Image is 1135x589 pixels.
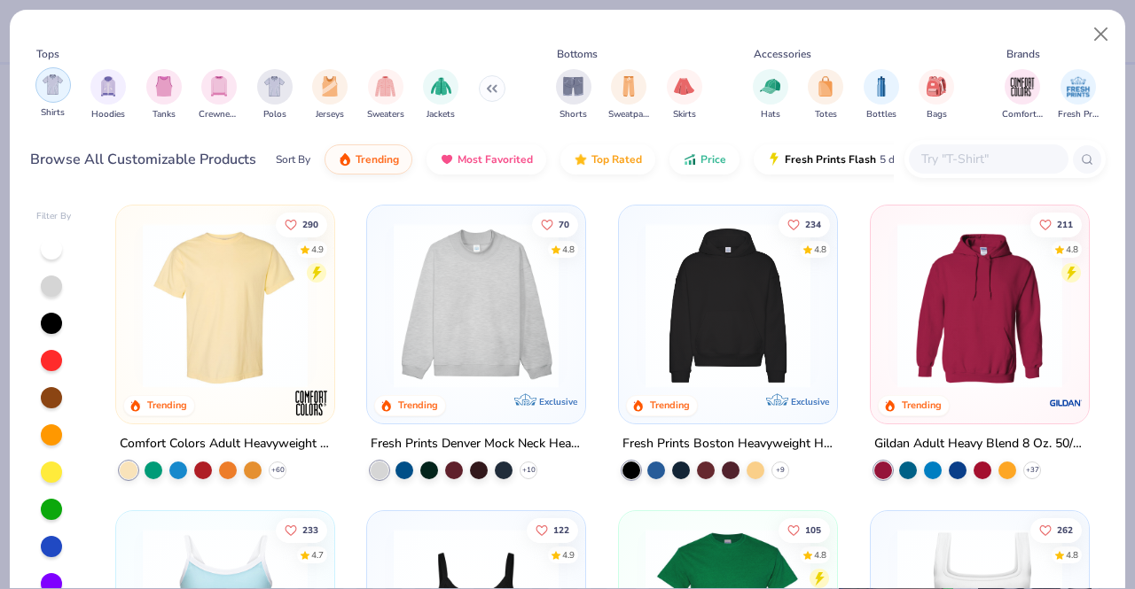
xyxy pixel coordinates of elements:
[560,220,570,229] span: 70
[1058,108,1099,121] span: Fresh Prints
[199,108,239,121] span: Crewnecks
[667,69,702,121] div: filter for Skirts
[669,144,740,174] button: Price
[43,74,63,95] img: Shirts Image
[808,69,843,121] div: filter for Totes
[153,108,176,121] span: Tanks
[872,76,891,97] img: Bottles Image
[257,69,293,121] button: filter button
[557,46,598,62] div: Bottoms
[761,108,780,121] span: Hats
[427,108,455,121] span: Jackets
[556,69,591,121] button: filter button
[815,108,837,121] span: Totes
[316,223,498,388] img: e55d29c3-c55d-459c-bfd9-9b1c499ab3c6
[1002,69,1043,121] button: filter button
[440,152,454,167] img: most_fav.gif
[146,69,182,121] div: filter for Tanks
[753,69,788,121] button: filter button
[560,144,655,174] button: Top Rated
[776,465,785,476] span: + 9
[1025,465,1038,476] span: + 37
[1057,525,1073,534] span: 262
[325,144,412,174] button: Trending
[30,149,256,170] div: Browse All Customizable Products
[563,548,575,562] div: 4.9
[637,223,819,388] img: 91acfc32-fd48-4d6b-bdad-a4c1a30ac3fc
[1030,212,1082,236] button: Like
[608,69,649,121] div: filter for Sweatpants
[367,108,404,121] span: Sweaters
[91,108,125,121] span: Hoodies
[36,210,72,223] div: Filter By
[785,152,876,167] span: Fresh Prints Flash
[146,69,182,121] button: filter button
[1057,220,1073,229] span: 211
[808,69,843,121] button: filter button
[41,106,65,120] span: Shirts
[754,46,811,62] div: Accessories
[320,76,340,97] img: Jerseys Image
[1058,69,1099,121] div: filter for Fresh Prints
[1058,69,1099,121] button: filter button
[312,69,348,121] button: filter button
[560,108,587,121] span: Shorts
[270,465,284,476] span: + 60
[367,69,404,121] div: filter for Sweaters
[35,67,71,120] div: filter for Shirts
[920,149,1056,169] input: Try "T-Shirt"
[927,76,946,97] img: Bags Image
[754,144,959,174] button: Fresh Prints Flash5 day delivery
[814,243,826,256] div: 4.8
[264,76,285,97] img: Polos Image
[293,385,328,421] img: Comfort Colors logo
[276,151,310,167] div: Sort By
[134,223,317,388] img: 029b8af0-80e6-406f-9fdc-fdf898547912
[311,243,324,256] div: 4.9
[311,548,324,562] div: 4.7
[1048,385,1084,421] img: Gildan logo
[257,69,293,121] div: filter for Polos
[367,69,404,121] button: filter button
[199,69,239,121] button: filter button
[864,69,899,121] div: filter for Bottles
[1030,517,1082,542] button: Like
[1066,548,1078,562] div: 4.8
[36,46,59,62] div: Tops
[423,69,458,121] button: filter button
[805,220,821,229] span: 234
[866,108,896,121] span: Bottles
[533,212,579,236] button: Like
[563,243,575,256] div: 4.8
[674,76,694,97] img: Skirts Image
[375,76,395,97] img: Sweaters Image
[767,152,781,167] img: flash.gif
[1002,69,1043,121] div: filter for Comfort Colors
[667,69,702,121] button: filter button
[1002,108,1043,121] span: Comfort Colors
[805,525,821,534] span: 105
[791,396,829,407] span: Exclusive
[927,108,947,121] span: Bags
[539,396,577,407] span: Exclusive
[880,150,945,170] span: 5 day delivery
[1009,74,1036,100] img: Comfort Colors Image
[864,69,899,121] button: filter button
[427,144,546,174] button: Most Favorited
[1066,243,1078,256] div: 4.8
[356,152,399,167] span: Trending
[760,76,780,97] img: Hats Image
[591,152,642,167] span: Top Rated
[1006,46,1040,62] div: Brands
[423,69,458,121] div: filter for Jackets
[371,433,582,455] div: Fresh Prints Denver Mock Neck Heavyweight Sweatshirt
[816,76,835,97] img: Totes Image
[316,108,344,121] span: Jerseys
[385,223,567,388] img: f5d85501-0dbb-4ee4-b115-c08fa3845d83
[1084,18,1118,51] button: Close
[919,69,954,121] button: filter button
[556,69,591,121] div: filter for Shorts
[574,152,588,167] img: TopRated.gif
[302,525,318,534] span: 233
[312,69,348,121] div: filter for Jerseys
